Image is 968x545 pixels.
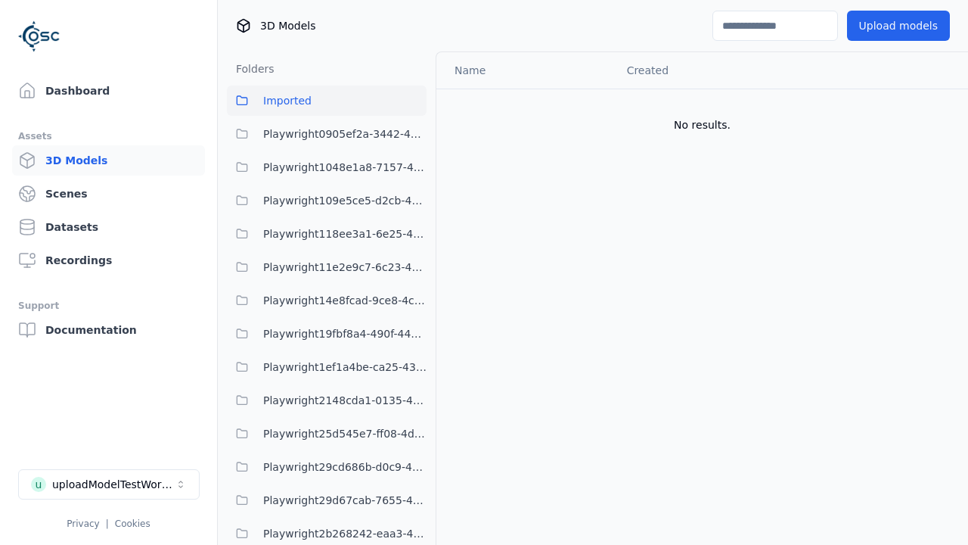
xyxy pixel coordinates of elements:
[12,179,205,209] a: Scenes
[263,92,312,110] span: Imported
[115,519,150,529] a: Cookies
[263,425,427,443] span: Playwright25d545e7-ff08-4d3b-b8cd-ba97913ee80b
[227,61,275,76] h3: Folders
[263,458,427,476] span: Playwright29cd686b-d0c9-4777-aa54-1065c8c7cee8
[52,477,175,492] div: uploadModelTestWorkspace
[436,89,968,161] td: No results.
[106,519,109,529] span: |
[263,358,427,376] span: Playwright1ef1a4be-ca25-4334-b22c-6d46e5dc87b0
[227,352,427,382] button: Playwright1ef1a4be-ca25-4334-b22c-6d46e5dc87b0
[263,291,427,310] span: Playwright14e8fcad-9ce8-4c9f-9ba9-3f066997ed84
[18,15,60,58] img: Logo
[18,469,200,500] button: Select a workspace
[263,225,427,243] span: Playwright118ee3a1-6e25-456a-9a29-0f34eaed349c
[12,245,205,276] a: Recordings
[263,325,427,343] span: Playwright19fbf8a4-490f-4493-a67b-72679a62db0e
[263,125,427,143] span: Playwright0905ef2a-3442-4660-8d71-127f9deb160c
[227,319,427,349] button: Playwright19fbf8a4-490f-4493-a67b-72679a62db0e
[227,285,427,316] button: Playwright14e8fcad-9ce8-4c9f-9ba9-3f066997ed84
[227,452,427,482] button: Playwright29cd686b-d0c9-4777-aa54-1065c8c7cee8
[227,152,427,182] button: Playwright1048e1a8-7157-4402-9d51-a0d67d82f98b
[227,119,427,149] button: Playwright0905ef2a-3442-4660-8d71-127f9deb160c
[18,127,199,145] div: Assets
[227,185,427,216] button: Playwright109e5ce5-d2cb-4ab8-a55a-98f36a07a7af
[227,419,427,449] button: Playwright25d545e7-ff08-4d3b-b8cd-ba97913ee80b
[263,258,427,276] span: Playwright11e2e9c7-6c23-4ce7-ac48-ea95a4ff6a43
[263,158,427,176] span: Playwright1048e1a8-7157-4402-9d51-a0d67d82f98b
[263,491,427,509] span: Playwright29d67cab-7655-4a15-9701-4b560da7f167
[227,86,427,116] button: Imported
[12,212,205,242] a: Datasets
[227,485,427,515] button: Playwright29d67cab-7655-4a15-9701-4b560da7f167
[12,76,205,106] a: Dashboard
[263,525,427,543] span: Playwright2b268242-eaa3-4b4a-9dc9-697a2c97013a
[260,18,315,33] span: 3D Models
[615,52,797,89] th: Created
[31,477,46,492] div: u
[18,297,199,315] div: Support
[227,385,427,416] button: Playwright2148cda1-0135-4eee-9a3e-ba7e638b60a6
[227,219,427,249] button: Playwright118ee3a1-6e25-456a-9a29-0f34eaed349c
[436,52,615,89] th: Name
[12,315,205,345] a: Documentation
[263,192,427,210] span: Playwright109e5ce5-d2cb-4ab8-a55a-98f36a07a7af
[847,11,950,41] button: Upload models
[263,391,427,410] span: Playwright2148cda1-0135-4eee-9a3e-ba7e638b60a6
[227,252,427,282] button: Playwright11e2e9c7-6c23-4ce7-ac48-ea95a4ff6a43
[67,519,99,529] a: Privacy
[12,145,205,176] a: 3D Models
